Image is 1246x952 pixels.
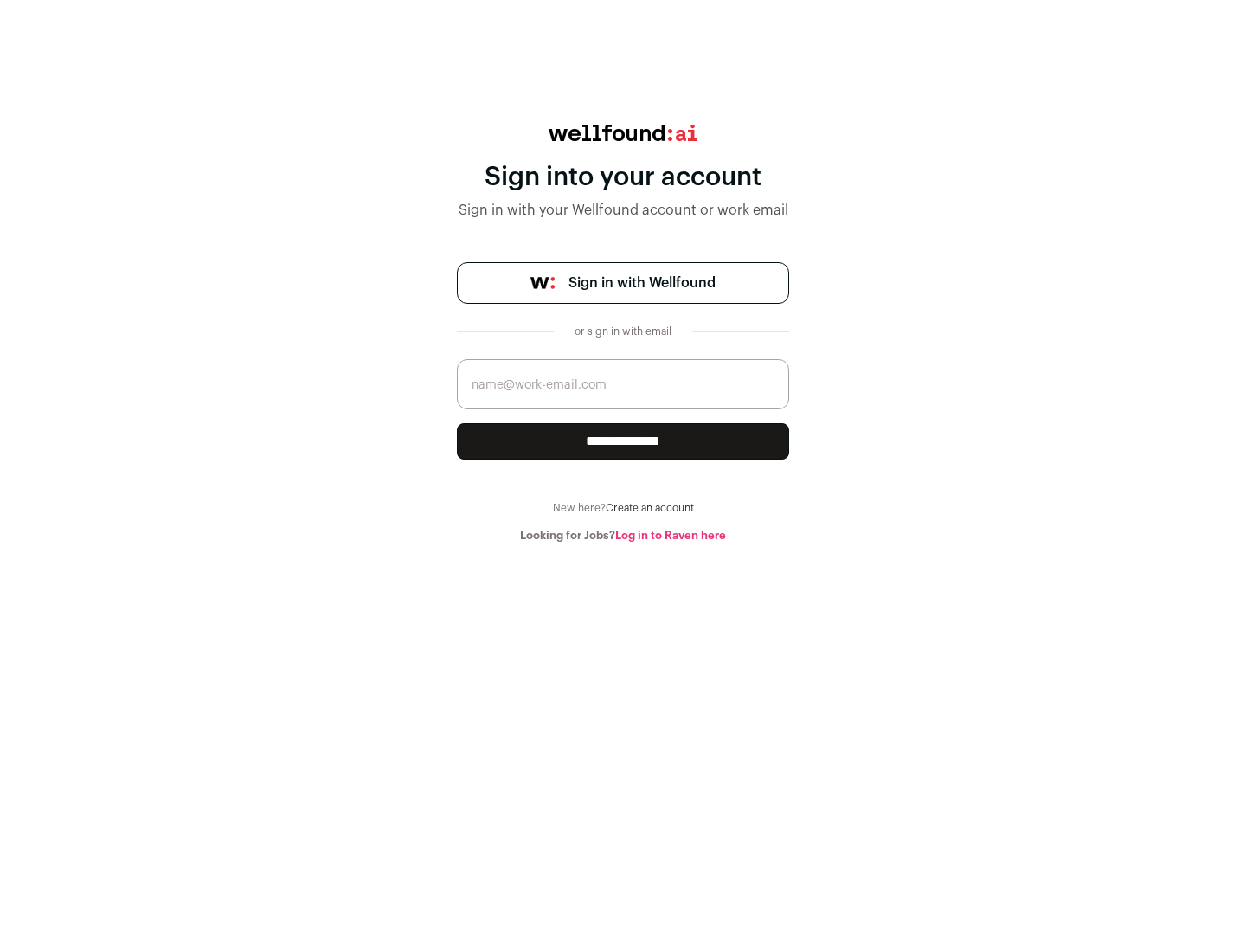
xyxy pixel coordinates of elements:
[568,325,678,338] div: or sign in with email
[457,529,789,543] div: Looking for Jobs?
[568,273,716,293] span: Sign in with Wellfound
[530,277,555,289] img: wellfound-symbol-flush-black-fb3c872781a75f747ccb3a119075da62bfe97bd399995f84a933054e44a575c4.png
[457,501,789,515] div: New here?
[457,262,789,304] a: Sign in with Wellfound
[457,200,789,221] div: Sign in with your Wellfound account or work email
[606,503,694,513] a: Create an account
[615,530,726,541] a: Log in to Raven here
[457,359,789,409] input: name@work-email.com
[549,125,697,141] img: wellfound:ai
[457,162,789,193] div: Sign into your account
